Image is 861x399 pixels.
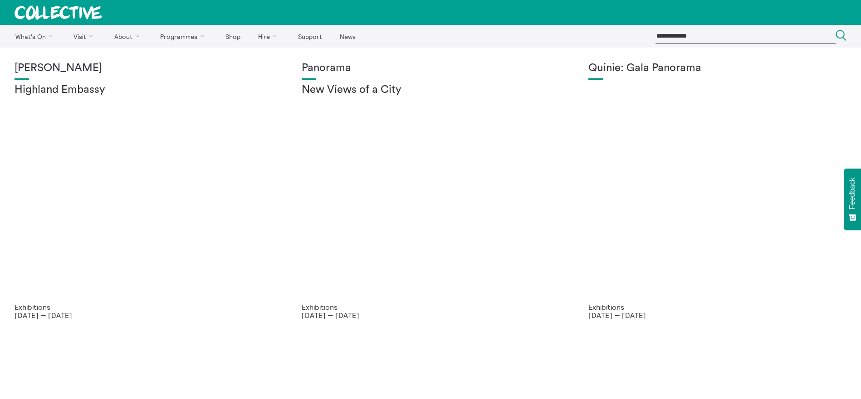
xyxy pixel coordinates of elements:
[15,84,273,96] h2: Highland Embassy
[7,25,64,48] a: What's On
[287,48,574,334] a: Collective Panorama June 2025 small file 8 Panorama New Views of a City Exhibitions [DATE] — [DATE]
[302,62,560,75] h1: Panorama
[15,62,273,75] h1: [PERSON_NAME]
[152,25,216,48] a: Programmes
[332,25,363,48] a: News
[106,25,151,48] a: About
[588,311,846,319] p: [DATE] — [DATE]
[844,168,861,230] button: Feedback - Show survey
[250,25,289,48] a: Hire
[15,303,273,311] p: Exhibitions
[574,48,861,334] a: Josie Vallely Quinie: Gala Panorama Exhibitions [DATE] — [DATE]
[302,311,560,319] p: [DATE] — [DATE]
[290,25,330,48] a: Support
[302,84,560,96] h2: New Views of a City
[66,25,105,48] a: Visit
[217,25,248,48] a: Shop
[848,178,856,209] span: Feedback
[302,303,560,311] p: Exhibitions
[15,311,273,319] p: [DATE] — [DATE]
[588,303,846,311] p: Exhibitions
[588,62,846,75] h1: Quinie: Gala Panorama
